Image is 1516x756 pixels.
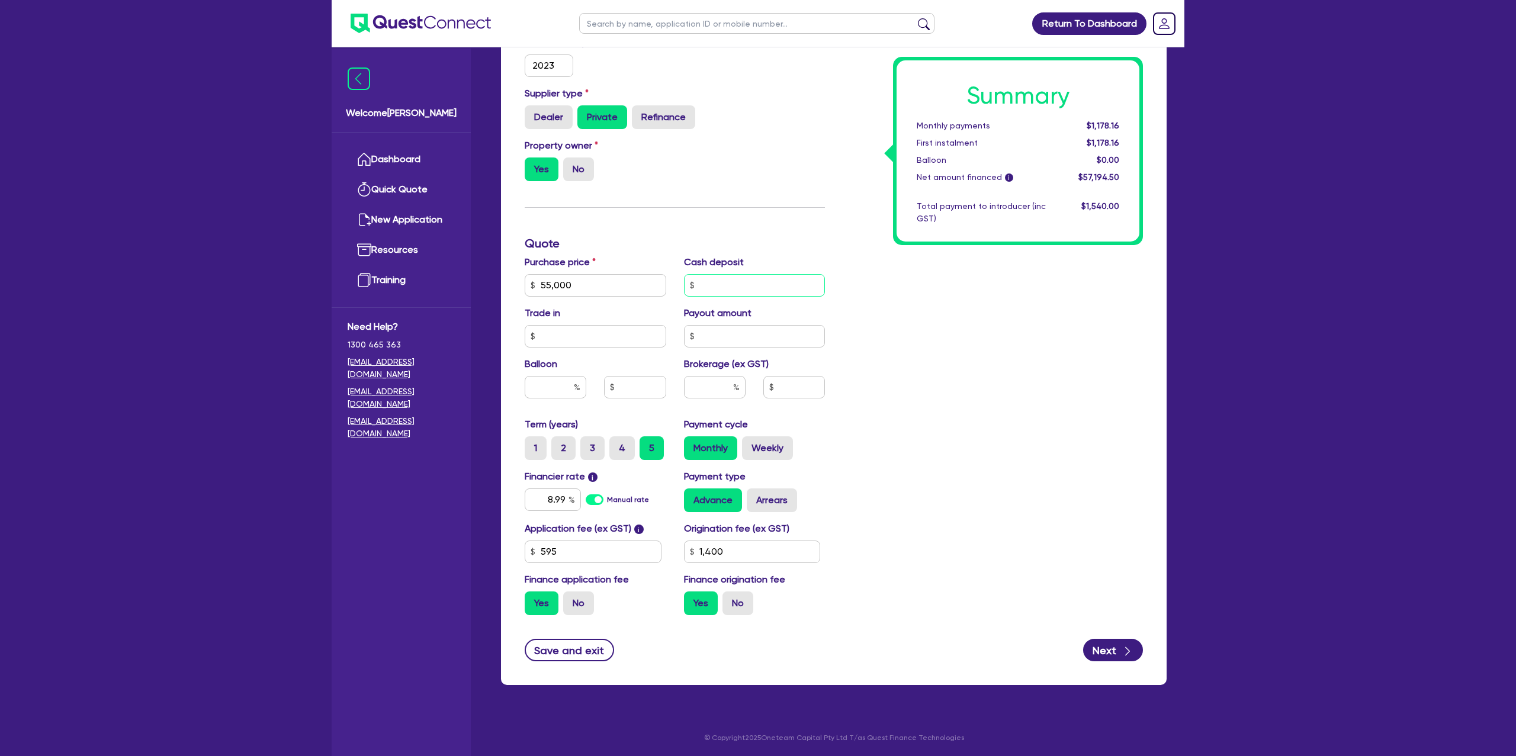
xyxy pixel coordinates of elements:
[525,417,578,432] label: Term (years)
[609,436,635,460] label: 4
[742,436,793,460] label: Weekly
[525,572,629,587] label: Finance application fee
[1078,172,1119,182] span: $57,194.50
[684,488,742,512] label: Advance
[684,469,746,484] label: Payment type
[684,522,789,536] label: Origination fee (ex GST)
[525,469,598,484] label: Financier rate
[525,236,825,250] h3: Quote
[348,144,455,175] a: Dashboard
[525,306,560,320] label: Trade in
[1087,121,1119,130] span: $1,178.16
[684,436,737,460] label: Monthly
[577,105,627,129] label: Private
[1081,201,1119,211] span: $1,540.00
[563,591,594,615] label: No
[917,82,1119,110] h1: Summary
[722,591,753,615] label: No
[684,357,769,371] label: Brokerage (ex GST)
[563,157,594,181] label: No
[525,522,631,536] label: Application fee (ex GST)
[1087,138,1119,147] span: $1,178.16
[348,205,455,235] a: New Application
[348,175,455,205] a: Quick Quote
[684,306,751,320] label: Payout amount
[908,171,1055,184] div: Net amount financed
[348,385,455,410] a: [EMAIL_ADDRESS][DOMAIN_NAME]
[908,154,1055,166] div: Balloon
[1149,8,1180,39] a: Dropdown toggle
[351,14,491,33] img: quest-connect-logo-blue
[634,525,644,534] span: i
[357,243,371,257] img: resources
[348,339,455,351] span: 1300 465 363
[908,200,1055,225] div: Total payment to introducer (inc GST)
[357,182,371,197] img: quick-quote
[908,120,1055,132] div: Monthly payments
[525,591,558,615] label: Yes
[348,356,455,381] a: [EMAIL_ADDRESS][DOMAIN_NAME]
[348,235,455,265] a: Resources
[348,415,455,440] a: [EMAIL_ADDRESS][DOMAIN_NAME]
[525,436,547,460] label: 1
[525,639,614,661] button: Save and exit
[684,255,744,269] label: Cash deposit
[908,137,1055,149] div: First instalment
[684,591,718,615] label: Yes
[348,67,370,90] img: icon-menu-close
[525,357,557,371] label: Balloon
[580,436,605,460] label: 3
[632,105,695,129] label: Refinance
[607,494,649,505] label: Manual rate
[1032,12,1146,35] a: Return To Dashboard
[348,265,455,295] a: Training
[525,255,596,269] label: Purchase price
[684,572,785,587] label: Finance origination fee
[357,273,371,287] img: training
[588,472,598,482] span: i
[640,436,664,460] label: 5
[579,13,934,34] input: Search by name, application ID or mobile number...
[684,417,748,432] label: Payment cycle
[525,139,598,153] label: Property owner
[525,86,589,101] label: Supplier type
[1083,639,1143,661] button: Next
[357,213,371,227] img: new-application
[348,320,455,334] span: Need Help?
[525,105,573,129] label: Dealer
[525,157,558,181] label: Yes
[493,732,1175,743] p: © Copyright 2025 Oneteam Capital Pty Ltd T/as Quest Finance Technologies
[346,106,457,120] span: Welcome [PERSON_NAME]
[551,436,576,460] label: 2
[1097,155,1119,165] span: $0.00
[747,488,797,512] label: Arrears
[1005,174,1013,182] span: i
